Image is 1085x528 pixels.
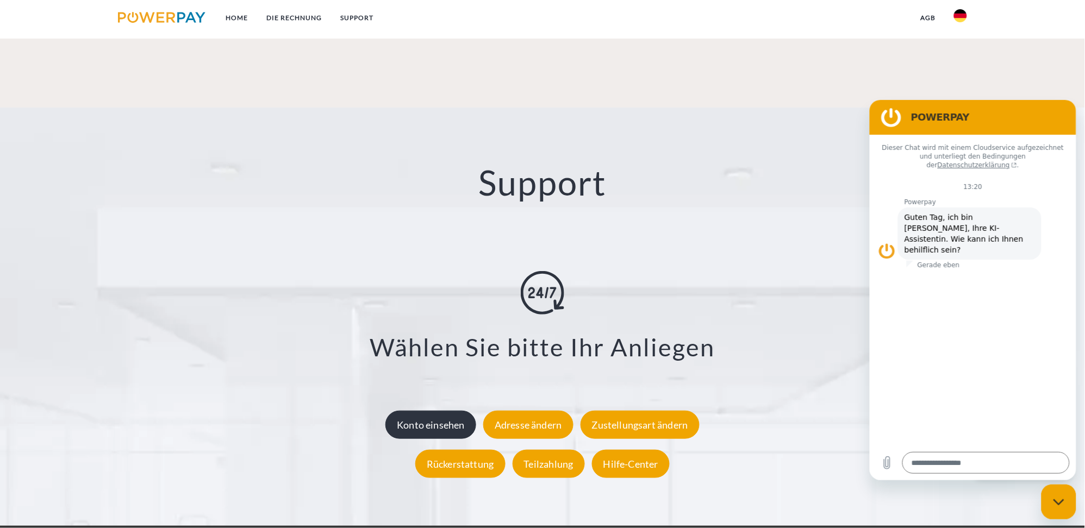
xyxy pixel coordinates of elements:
[870,100,1076,480] iframe: Messaging-Fenster
[385,411,476,439] div: Konto einsehen
[483,411,573,439] div: Adresse ändern
[54,162,1031,205] h2: Support
[589,458,672,470] a: Hilfe-Center
[911,8,945,28] a: agb
[481,419,576,431] a: Adresse ändern
[578,419,702,431] a: Zustellungsart ändern
[1042,485,1076,519] iframe: Schaltfläche zum Öffnen des Messaging-Fensters; Konversation läuft
[521,272,564,315] img: online-shopping.svg
[592,450,670,479] div: Hilfe-Center
[332,8,383,28] a: SUPPORT
[415,450,506,479] div: Rückerstattung
[68,332,1017,363] h3: Wählen Sie bitte Ihr Anliegen
[258,8,332,28] a: DIE RECHNUNG
[954,9,967,22] img: de
[581,411,700,439] div: Zustellungsart ändern
[510,458,588,470] a: Teilzahlung
[217,8,258,28] a: Home
[413,458,508,470] a: Rückerstattung
[513,450,585,479] div: Teilzahlung
[383,419,479,431] a: Konto einsehen
[118,12,205,23] img: logo-powerpay.svg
